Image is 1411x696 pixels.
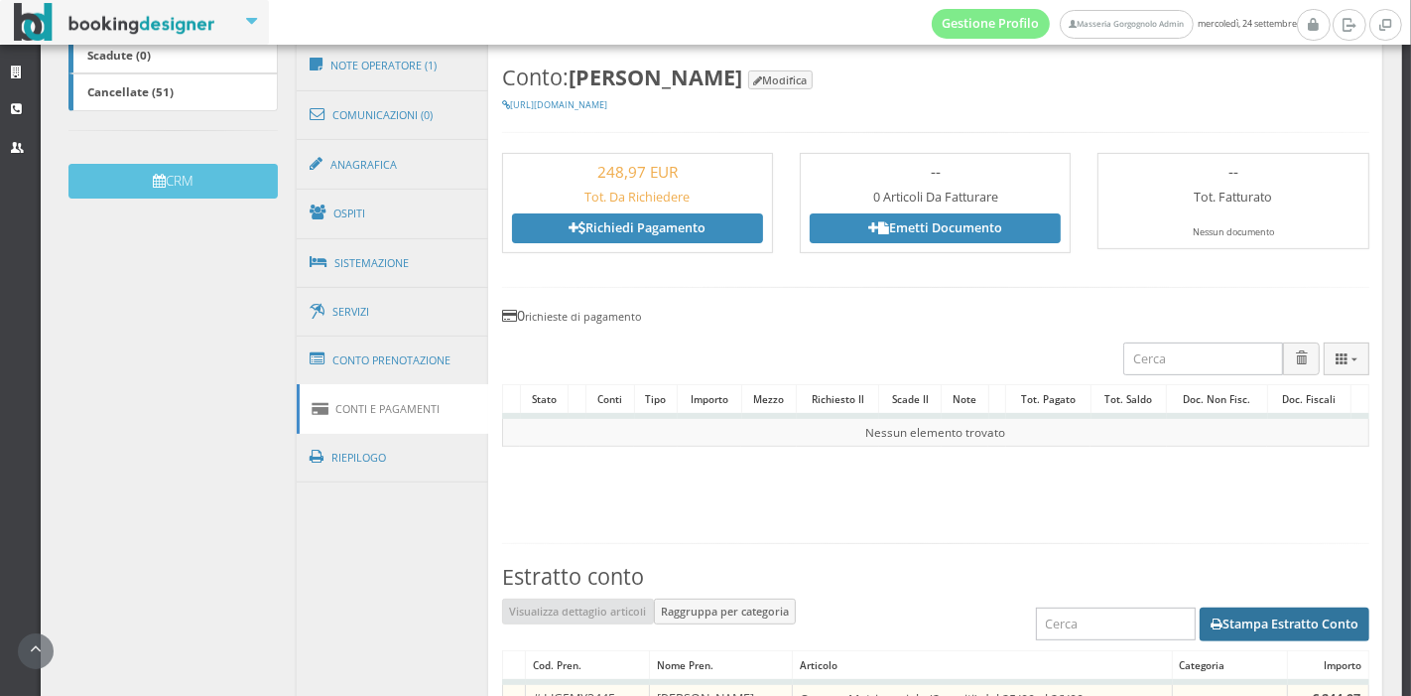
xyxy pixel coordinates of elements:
a: Scadute (0) [68,36,278,73]
div: Nome Pren. [650,651,792,679]
div: Conti [586,385,633,413]
div: Colonne [1324,343,1369,375]
a: Gestione Profilo [932,9,1051,39]
div: Importo [678,385,740,413]
a: [URL][DOMAIN_NAME] [502,98,607,111]
h5: 0 Articoli Da Fatturare [810,190,1061,205]
a: Conti e Pagamenti [297,384,489,434]
button: Columns [1324,343,1369,375]
div: Scade il [879,385,941,413]
div: Nessun documento [1107,226,1358,239]
button: Modifica [748,70,813,89]
div: Importo [1288,651,1368,679]
div: Articolo [793,651,1172,679]
a: Servizi [297,287,489,338]
a: Emetti Documento [810,213,1061,243]
div: Doc. Fiscali [1268,385,1350,413]
b: Scadute (0) [87,47,151,63]
div: Tot. Saldo [1091,385,1167,413]
button: CRM [68,164,278,199]
b: [PERSON_NAME] [569,63,742,91]
div: Tipo [635,385,678,413]
h5: Tot. Fatturato [1107,190,1358,205]
b: Cancellate (51) [87,83,174,99]
button: Raggruppa per categoria [654,599,797,625]
img: BookingDesigner.com [14,3,215,42]
span: mercoledì, 24 settembre [932,9,1297,39]
div: Stato [521,385,568,413]
h5: Tot. Da Richiedere [512,190,763,205]
button: Stampa Estratto Conto [1200,608,1369,641]
div: Note [942,385,987,413]
div: Tot. Pagato [1006,385,1090,413]
div: Doc. Non Fisc. [1167,385,1266,413]
h3: Estratto conto [502,564,1369,590]
a: Ospiti [297,188,489,239]
small: richieste di pagamento [525,309,641,324]
h4: 0 [502,307,1369,324]
div: Mezzo [742,385,797,413]
a: Note Operatore (1) [297,40,489,91]
h3: Conto: [502,65,1369,90]
div: Cod. Pren. [526,651,649,679]
td: Nessun elemento trovato [502,416,1368,447]
h3: 248,97 EUR [512,163,763,181]
a: Cancellate (51) [68,73,278,111]
div: Categoria [1173,651,1287,679]
a: Riepilogo [297,432,489,484]
input: Cerca [1123,343,1283,375]
a: Masseria Gorgognolo Admin [1060,10,1193,39]
div: Richiesto il [797,385,878,413]
h3: -- [810,163,1061,181]
a: Sistemazione [297,237,489,289]
a: Comunicazioni (0) [297,89,489,141]
a: Anagrafica [297,139,489,191]
h3: -- [1107,163,1358,181]
a: Richiedi Pagamento [512,213,763,243]
input: Cerca [1036,608,1196,640]
a: Conto Prenotazione [297,335,489,386]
